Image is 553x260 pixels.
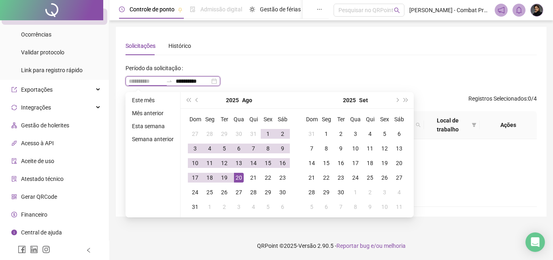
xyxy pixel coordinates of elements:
[11,230,17,235] span: info-circle
[275,170,290,185] td: 2025-08-23
[394,187,404,197] div: 4
[321,173,331,183] div: 22
[348,200,363,214] td: 2025-10-08
[321,158,331,168] div: 15
[392,200,406,214] td: 2025-10-11
[377,185,392,200] td: 2025-10-03
[205,187,215,197] div: 25
[472,122,476,127] span: filter
[365,187,375,197] div: 2
[348,112,363,127] th: Qua
[21,104,51,111] span: Integrações
[363,200,377,214] td: 2025-10-09
[470,114,478,135] span: filter
[261,141,275,156] td: 2025-08-08
[190,202,200,212] div: 31
[468,95,527,102] span: Registros Selecionados
[304,156,319,170] td: 2025-09-14
[217,127,232,141] td: 2025-07-29
[11,194,17,200] span: qrcode
[409,6,490,15] span: [PERSON_NAME] - Combat Prevenção Total Contra Incêndio Ltda
[11,140,17,146] span: api
[190,6,196,12] span: file-done
[21,67,83,73] span: Link para registro rápido
[468,94,537,107] span: : 0 / 4
[351,187,360,197] div: 1
[188,200,202,214] td: 2025-08-31
[278,173,287,183] div: 23
[319,200,334,214] td: 2025-10-06
[275,185,290,200] td: 2025-08-30
[351,173,360,183] div: 24
[246,200,261,214] td: 2025-09-04
[278,129,287,139] div: 2
[304,141,319,156] td: 2025-09-07
[125,41,155,50] div: Solicitações
[317,6,322,12] span: ellipsis
[363,170,377,185] td: 2025-09-25
[205,144,215,153] div: 4
[246,170,261,185] td: 2025-08-21
[394,158,404,168] div: 20
[249,173,258,183] div: 21
[298,243,316,249] span: Versão
[232,127,246,141] td: 2025-07-30
[200,6,242,13] span: Admissão digital
[119,6,125,12] span: clock-circle
[363,141,377,156] td: 2025-09-11
[321,187,331,197] div: 29
[394,144,404,153] div: 13
[377,156,392,170] td: 2025-09-19
[334,200,348,214] td: 2025-10-07
[249,202,258,212] div: 4
[365,202,375,212] div: 9
[531,4,543,16] img: 93555
[263,144,273,153] div: 8
[18,245,26,254] span: facebook
[351,144,360,153] div: 10
[377,141,392,156] td: 2025-09-12
[234,173,244,183] div: 20
[130,6,174,13] span: Controle de ponto
[319,127,334,141] td: 2025-09-01
[86,247,91,253] span: left
[21,176,64,182] span: Atestado técnico
[392,92,401,108] button: next-year
[380,202,389,212] div: 10
[304,112,319,127] th: Dom
[246,156,261,170] td: 2025-08-14
[232,200,246,214] td: 2025-09-03
[334,170,348,185] td: 2025-09-23
[246,141,261,156] td: 2025-08-07
[219,129,229,139] div: 29
[351,202,360,212] div: 8
[394,173,404,183] div: 27
[217,200,232,214] td: 2025-09-02
[377,112,392,127] th: Sex
[260,6,301,13] span: Gestão de férias
[242,92,252,108] button: month panel
[319,185,334,200] td: 2025-09-29
[307,158,317,168] div: 14
[334,185,348,200] td: 2025-09-30
[202,170,217,185] td: 2025-08-18
[217,141,232,156] td: 2025-08-05
[275,156,290,170] td: 2025-08-16
[307,129,317,139] div: 31
[129,121,177,131] li: Esta semana
[380,173,389,183] div: 26
[11,87,17,92] span: export
[261,156,275,170] td: 2025-08-15
[219,173,229,183] div: 19
[304,185,319,200] td: 2025-09-28
[365,173,375,183] div: 25
[234,129,244,139] div: 30
[11,176,17,182] span: solution
[307,173,317,183] div: 21
[498,6,505,14] span: notification
[263,187,273,197] div: 29
[334,156,348,170] td: 2025-09-16
[190,173,200,183] div: 17
[363,112,377,127] th: Qui
[21,49,64,56] span: Validar protocolo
